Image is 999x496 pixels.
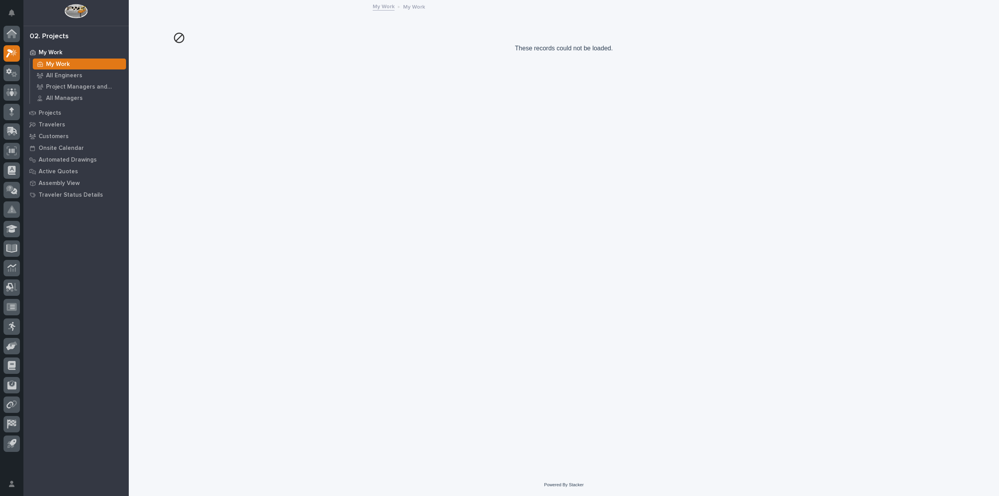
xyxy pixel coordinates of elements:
a: My Work [373,2,395,11]
a: Travelers [23,119,129,130]
p: My Work [46,61,70,68]
p: Customers [39,133,69,140]
p: Travelers [39,121,65,128]
a: My Work [23,46,129,58]
p: Onsite Calendar [39,145,84,152]
img: cancel-2 [173,32,185,44]
a: Project Managers and Engineers [30,81,129,92]
p: Active Quotes [39,168,78,175]
p: These records could not be loaded. [173,29,955,55]
a: Traveler Status Details [23,189,129,201]
a: Onsite Calendar [23,142,129,154]
div: Notifications [10,9,20,22]
button: Notifications [4,5,20,21]
p: Traveler Status Details [39,192,103,199]
a: All Managers [30,92,129,103]
a: Active Quotes [23,165,129,177]
a: Projects [23,107,129,119]
img: Workspace Logo [64,4,87,18]
a: Powered By Stacker [544,482,583,487]
p: Assembly View [39,180,80,187]
p: All Managers [46,95,83,102]
p: Automated Drawings [39,156,97,164]
a: Assembly View [23,177,129,189]
p: Project Managers and Engineers [46,84,123,91]
div: 02. Projects [30,32,69,41]
a: My Work [30,59,129,69]
a: Customers [23,130,129,142]
p: My Work [39,49,62,56]
a: All Engineers [30,70,129,81]
a: Automated Drawings [23,154,129,165]
p: Projects [39,110,61,117]
p: My Work [403,2,425,11]
p: All Engineers [46,72,82,79]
